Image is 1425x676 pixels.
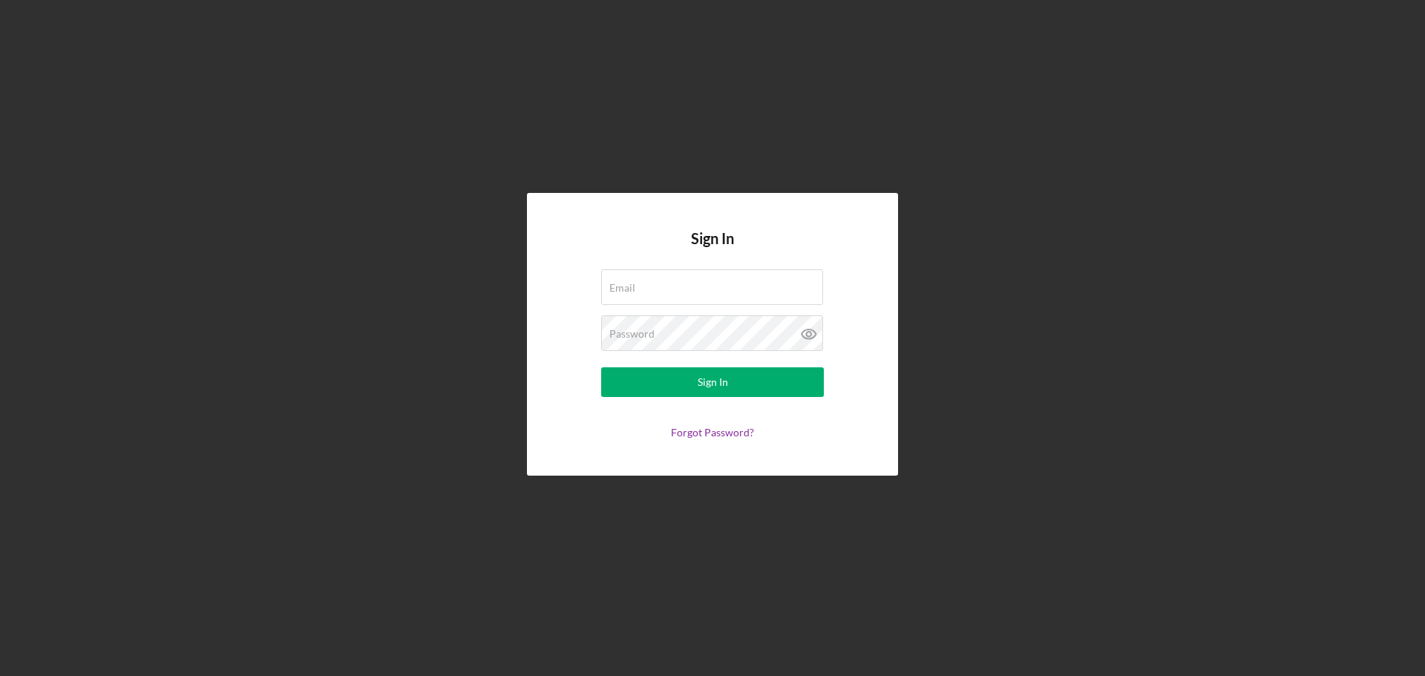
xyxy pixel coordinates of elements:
[601,367,824,397] button: Sign In
[671,426,754,439] a: Forgot Password?
[609,328,655,340] label: Password
[691,230,734,269] h4: Sign In
[698,367,728,397] div: Sign In
[609,282,635,294] label: Email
